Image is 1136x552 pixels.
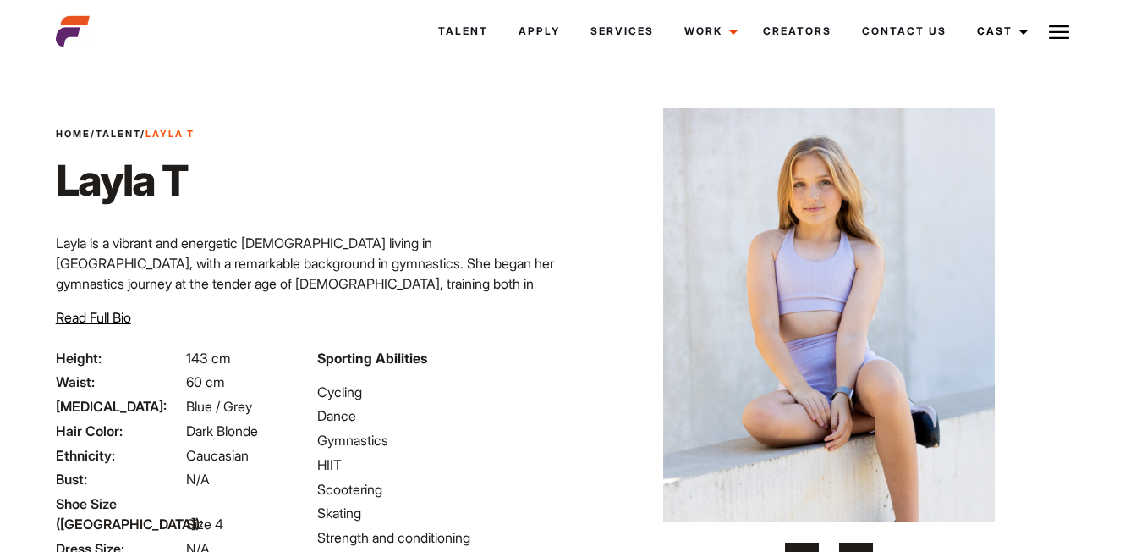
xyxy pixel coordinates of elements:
li: HIIT [317,455,558,475]
li: Scootering [317,479,558,500]
span: Hair Color: [56,421,183,441]
span: Read Full Bio [56,309,131,326]
h1: Layla T [56,155,195,206]
a: Work [669,8,748,54]
img: Burger icon [1049,22,1069,42]
a: Services [575,8,669,54]
span: Bust: [56,469,183,489]
span: [MEDICAL_DATA]: [56,396,183,417]
a: Home [56,128,91,140]
span: Height: [56,348,183,368]
img: adada [608,108,1050,522]
span: Waist: [56,372,183,392]
span: Shoe Size ([GEOGRAPHIC_DATA]): [56,494,183,534]
a: Creators [748,8,847,54]
li: Skating [317,503,558,523]
p: Layla is a vibrant and energetic [DEMOGRAPHIC_DATA] living in [GEOGRAPHIC_DATA], with a remarkabl... [56,233,558,395]
span: 60 cm [186,373,225,390]
span: Ethnicity: [56,445,183,466]
a: Contact Us [847,8,962,54]
img: cropped-aefm-brand-fav-22-square.png [56,14,90,48]
strong: Layla T [145,128,195,140]
li: Strength and conditioning [317,527,558,548]
a: Talent [423,8,503,54]
a: Apply [503,8,575,54]
span: Size 4 [186,516,223,533]
button: Read Full Bio [56,307,131,328]
li: Gymnastics [317,430,558,450]
span: 143 cm [186,350,231,367]
span: Dark Blonde [186,422,258,439]
span: Caucasian [186,447,249,464]
li: Dance [317,406,558,426]
a: Cast [962,8,1038,54]
span: / / [56,127,195,141]
span: N/A [186,471,210,488]
strong: Sporting Abilities [317,350,427,367]
li: Cycling [317,382,558,402]
span: Blue / Grey [186,398,252,415]
a: Talent [96,128,140,140]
